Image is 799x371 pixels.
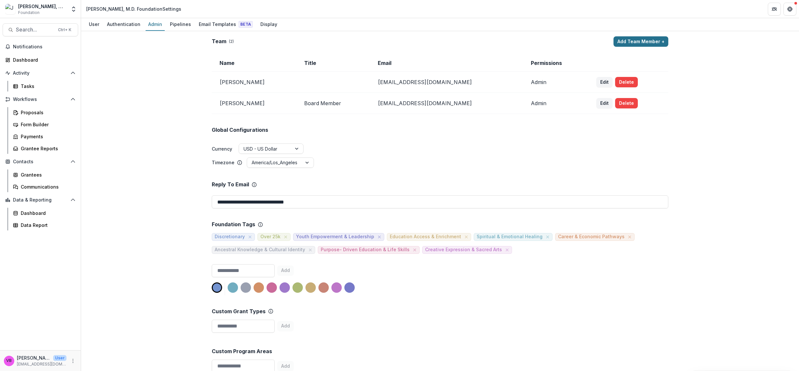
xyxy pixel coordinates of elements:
[21,121,73,128] div: Form Builder
[69,357,77,365] button: More
[10,208,78,218] a: Dashboard
[57,26,73,33] div: Ctrl + K
[3,68,78,78] button: Open Activity
[277,321,294,331] button: Add
[370,55,523,72] td: Email
[229,39,234,44] p: ( 2 )
[10,81,78,92] a: Tasks
[10,220,78,230] a: Data Report
[212,38,226,44] h2: Team
[247,234,253,240] button: close
[614,36,668,47] button: Add Team Member +
[212,93,296,114] td: [PERSON_NAME]
[3,195,78,205] button: Open Data & Reporting
[626,234,633,240] button: close
[596,98,613,108] button: Edit
[390,234,461,240] span: Education Access & Enrichment
[84,4,184,14] nav: breadcrumb
[13,70,68,76] span: Activity
[21,133,73,140] div: Payments
[615,77,638,87] button: Delete
[69,3,78,16] button: Open entity switcher
[21,210,73,216] div: Dashboard
[212,145,232,152] label: Currency
[523,55,589,72] td: Permissions
[296,55,370,72] td: Title
[212,72,296,93] td: [PERSON_NAME]
[523,93,589,114] td: Admin
[21,171,73,178] div: Grantees
[104,19,143,29] div: Authentication
[21,222,73,229] div: Data Report
[296,93,370,114] td: Board Member
[53,355,66,361] p: User
[296,234,374,240] span: Youth Empowerment & Leadership
[615,98,638,108] button: Delete
[16,27,54,33] span: Search...
[558,234,625,240] span: Career & Economic Pathways
[146,18,165,31] a: Admin
[477,234,543,240] span: Spiritual & Emotional Healing
[17,354,51,361] p: [PERSON_NAME]
[239,21,253,28] span: Beta
[425,247,502,253] span: Creative Expression & Sacred Arts
[10,119,78,130] a: Form Builder
[5,4,16,14] img: Joseph A. Bailey II, M.D. Foundation
[17,361,66,367] p: [EMAIL_ADDRESS][DOMAIN_NAME]
[6,359,12,363] div: Velma Brooks-Benson
[258,19,280,29] div: Display
[307,247,314,253] button: close
[212,308,266,315] h2: Custom Grant Types
[376,234,383,240] button: close
[321,247,410,253] span: Purpose- Driven Education & Life Skills
[13,97,68,102] span: Workflows
[196,19,255,29] div: Email Templates
[370,93,523,114] td: [EMAIL_ADDRESS][DOMAIN_NAME]
[212,127,268,133] h2: Global Configurations
[260,234,280,240] span: Over 25k
[370,72,523,93] td: [EMAIL_ADDRESS][DOMAIN_NAME]
[104,18,143,31] a: Authentication
[10,169,78,180] a: Grantees
[10,181,78,192] a: Communications
[146,19,165,29] div: Admin
[212,55,296,72] td: Name
[212,221,255,228] p: Foundation Tags
[411,247,418,253] button: close
[282,234,289,240] button: close
[463,234,470,240] button: close
[196,18,255,31] a: Email Templates Beta
[10,107,78,118] a: Proposals
[768,3,781,16] button: Partners
[258,18,280,31] a: Display
[167,19,194,29] div: Pipelines
[215,247,305,253] span: Ancestral Knowledge & Cultural Identity
[212,159,234,166] p: Timezone
[504,247,510,253] button: close
[13,56,73,63] div: Dashboard
[21,183,73,190] div: Communications
[3,94,78,105] button: Open Workflows
[596,77,613,87] button: Edit
[3,23,78,36] button: Search...
[86,19,102,29] div: User
[167,18,194,31] a: Pipelines
[86,18,102,31] a: User
[783,3,796,16] button: Get Help
[277,266,294,276] button: Add
[13,159,68,165] span: Contacts
[21,109,73,116] div: Proposals
[215,234,245,240] span: Discretionary
[18,10,40,16] span: Foundation
[13,44,76,50] span: Notifications
[10,143,78,154] a: Grantee Reports
[18,3,66,10] div: [PERSON_NAME], M.D. Foundation
[212,181,249,188] p: Reply To Email
[21,83,73,90] div: Tasks
[21,145,73,152] div: Grantee Reports
[3,156,78,167] button: Open Contacts
[10,131,78,142] a: Payments
[86,6,181,12] div: [PERSON_NAME], M.D. Foundation Settings
[544,234,551,240] button: close
[3,42,78,52] button: Notifications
